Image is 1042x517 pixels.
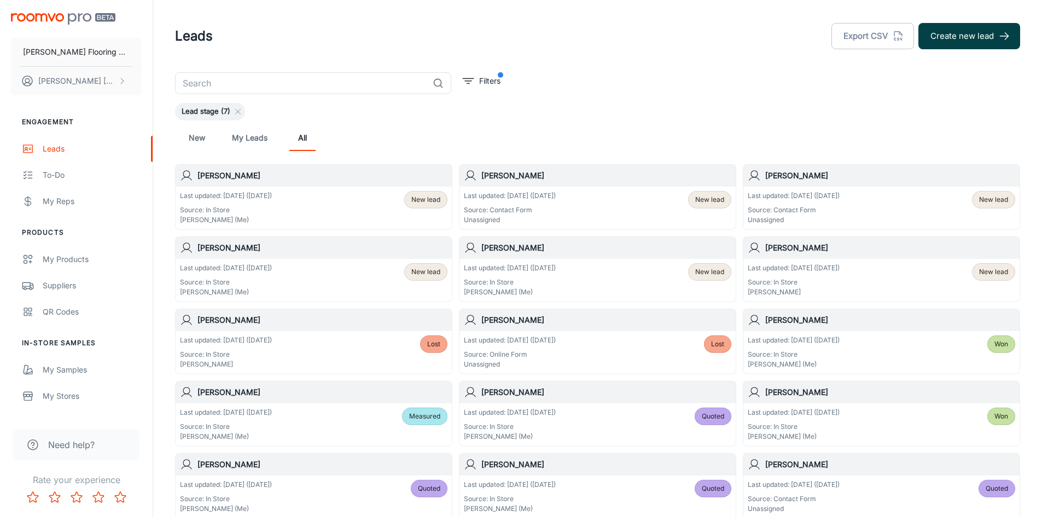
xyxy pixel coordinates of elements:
[180,215,272,225] p: [PERSON_NAME] (Me)
[23,46,130,58] p: [PERSON_NAME] Flooring Center
[748,263,840,273] p: Last updated: [DATE] ([DATE])
[748,191,840,201] p: Last updated: [DATE] ([DATE])
[464,480,556,490] p: Last updated: [DATE] ([DATE])
[702,484,724,493] span: Quoted
[743,164,1020,230] a: [PERSON_NAME]Last updated: [DATE] ([DATE])Source: Contact FormUnassignedNew lead
[702,411,724,421] span: Quoted
[994,411,1008,421] span: Won
[175,103,245,120] div: Lead stage (7)
[459,309,736,374] a: [PERSON_NAME]Last updated: [DATE] ([DATE])Source: Online FormUnassignedLost
[743,236,1020,302] a: [PERSON_NAME]Last updated: [DATE] ([DATE])Source: In Store[PERSON_NAME]New lead
[479,75,500,87] p: Filters
[289,125,316,151] a: All
[464,359,556,369] p: Unassigned
[197,386,447,398] h6: [PERSON_NAME]
[22,486,44,508] button: Rate 1 star
[464,432,556,442] p: [PERSON_NAME] (Me)
[460,72,503,90] button: filter
[180,480,272,490] p: Last updated: [DATE] ([DATE])
[197,314,447,326] h6: [PERSON_NAME]
[180,277,272,287] p: Source: In Store
[180,263,272,273] p: Last updated: [DATE] ([DATE])
[748,277,840,287] p: Source: In Store
[48,438,95,451] span: Need help?
[464,335,556,345] p: Last updated: [DATE] ([DATE])
[481,386,731,398] h6: [PERSON_NAME]
[765,386,1015,398] h6: [PERSON_NAME]
[427,339,440,349] span: Lost
[180,191,272,201] p: Last updated: [DATE] ([DATE])
[38,75,115,87] p: [PERSON_NAME] [PERSON_NAME]
[43,169,142,181] div: To-do
[748,359,840,369] p: [PERSON_NAME] (Me)
[464,408,556,417] p: Last updated: [DATE] ([DATE])
[43,280,142,292] div: Suppliers
[459,164,736,230] a: [PERSON_NAME]Last updated: [DATE] ([DATE])Source: Contact FormUnassignedNew lead
[464,504,556,514] p: [PERSON_NAME] (Me)
[9,473,144,486] p: Rate your experience
[197,242,447,254] h6: [PERSON_NAME]
[180,408,272,417] p: Last updated: [DATE] ([DATE])
[175,309,452,374] a: [PERSON_NAME]Last updated: [DATE] ([DATE])Source: In Store[PERSON_NAME]Lost
[197,458,447,470] h6: [PERSON_NAME]
[831,23,914,49] button: Export CSV
[175,72,428,94] input: Search
[748,205,840,215] p: Source: Contact Form
[743,381,1020,446] a: [PERSON_NAME]Last updated: [DATE] ([DATE])Source: In Store[PERSON_NAME] (Me)Won
[180,359,272,369] p: [PERSON_NAME]
[743,309,1020,374] a: [PERSON_NAME]Last updated: [DATE] ([DATE])Source: In Store[PERSON_NAME] (Me)Won
[979,267,1008,277] span: New lead
[411,267,440,277] span: New lead
[748,335,840,345] p: Last updated: [DATE] ([DATE])
[748,494,840,504] p: Source: Contact Form
[44,486,66,508] button: Rate 2 star
[748,432,840,442] p: [PERSON_NAME] (Me)
[748,287,840,297] p: [PERSON_NAME]
[765,458,1015,470] h6: [PERSON_NAME]
[66,486,88,508] button: Rate 3 star
[232,125,267,151] a: My Leads
[409,411,440,421] span: Measured
[175,381,452,446] a: [PERSON_NAME]Last updated: [DATE] ([DATE])Source: In Store[PERSON_NAME] (Me)Measured
[175,106,237,117] span: Lead stage (7)
[184,125,210,151] a: New
[180,287,272,297] p: [PERSON_NAME] (Me)
[695,195,724,205] span: New lead
[43,195,142,207] div: My Reps
[464,215,556,225] p: Unassigned
[918,23,1020,49] button: Create new lead
[464,277,556,287] p: Source: In Store
[464,350,556,359] p: Source: Online Form
[175,164,452,230] a: [PERSON_NAME]Last updated: [DATE] ([DATE])Source: In Store[PERSON_NAME] (Me)New lead
[180,494,272,504] p: Source: In Store
[180,432,272,442] p: [PERSON_NAME] (Me)
[459,236,736,302] a: [PERSON_NAME]Last updated: [DATE] ([DATE])Source: In Store[PERSON_NAME] (Me)New lead
[180,422,272,432] p: Source: In Store
[481,242,731,254] h6: [PERSON_NAME]
[464,494,556,504] p: Source: In Store
[464,422,556,432] p: Source: In Store
[175,26,213,46] h1: Leads
[88,486,109,508] button: Rate 4 star
[418,484,440,493] span: Quoted
[748,480,840,490] p: Last updated: [DATE] ([DATE])
[765,242,1015,254] h6: [PERSON_NAME]
[711,339,724,349] span: Lost
[481,314,731,326] h6: [PERSON_NAME]
[748,504,840,514] p: Unassigned
[109,486,131,508] button: Rate 5 star
[411,195,440,205] span: New lead
[481,458,731,470] h6: [PERSON_NAME]
[175,236,452,302] a: [PERSON_NAME]Last updated: [DATE] ([DATE])Source: In Store[PERSON_NAME] (Me)New lead
[11,67,142,95] button: [PERSON_NAME] [PERSON_NAME]
[180,350,272,359] p: Source: In Store
[180,335,272,345] p: Last updated: [DATE] ([DATE])
[180,205,272,215] p: Source: In Store
[43,364,142,376] div: My Samples
[464,205,556,215] p: Source: Contact Form
[180,504,272,514] p: [PERSON_NAME] (Me)
[695,267,724,277] span: New lead
[994,339,1008,349] span: Won
[748,215,840,225] p: Unassigned
[43,253,142,265] div: My Products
